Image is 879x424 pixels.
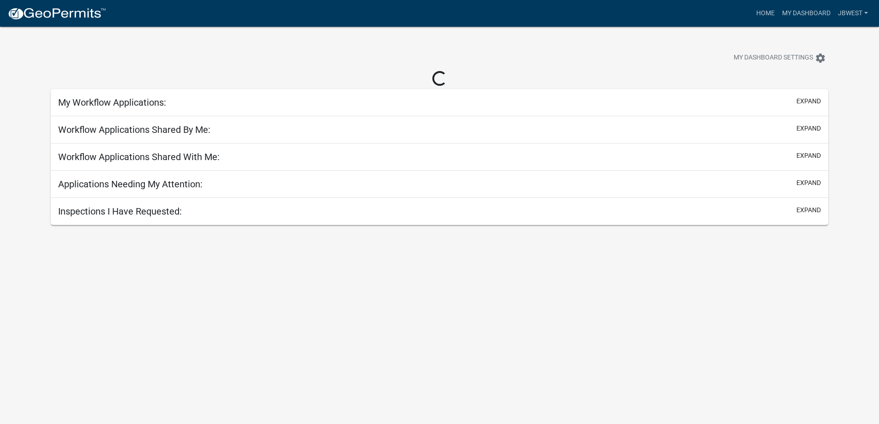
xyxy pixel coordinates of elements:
[778,5,834,22] a: My Dashboard
[734,53,813,64] span: My Dashboard Settings
[58,151,220,162] h5: Workflow Applications Shared With Me:
[796,151,821,161] button: expand
[58,206,182,217] h5: Inspections I Have Requested:
[753,5,778,22] a: Home
[726,49,833,67] button: My Dashboard Settingssettings
[796,205,821,215] button: expand
[815,53,826,64] i: settings
[796,124,821,133] button: expand
[58,97,166,108] h5: My Workflow Applications:
[58,124,210,135] h5: Workflow Applications Shared By Me:
[796,96,821,106] button: expand
[834,5,872,22] a: jbwest
[796,178,821,188] button: expand
[58,179,203,190] h5: Applications Needing My Attention:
